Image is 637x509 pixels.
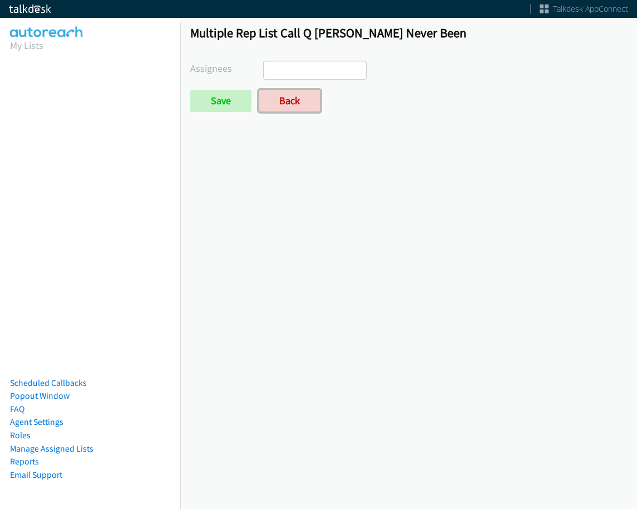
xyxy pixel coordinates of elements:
a: Talkdesk AppConnect [540,3,628,14]
input: Save [190,90,251,112]
h1: Multiple Rep List Call Q [PERSON_NAME] Never Been [190,25,627,41]
a: Reports [10,456,39,467]
a: Scheduled Callbacks [10,378,87,388]
a: Popout Window [10,390,70,401]
a: Back [259,90,320,112]
a: Roles [10,430,31,441]
label: Assignees [190,61,263,76]
a: Manage Assigned Lists [10,443,93,454]
a: FAQ [10,404,24,414]
a: My Lists [10,39,43,52]
a: Email Support [10,469,62,480]
a: Agent Settings [10,417,63,427]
